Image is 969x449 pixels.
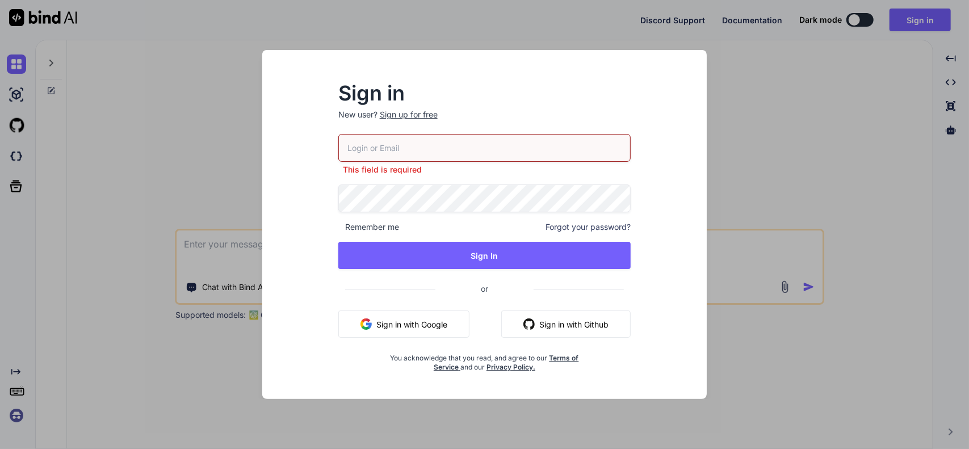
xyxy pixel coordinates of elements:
div: Sign up for free [380,109,438,120]
input: Login or Email [338,134,631,162]
a: Privacy Policy. [486,363,535,371]
span: or [435,275,534,303]
span: Remember me [338,221,399,233]
button: Sign in with Github [501,310,631,338]
img: github [523,318,535,330]
p: New user? [338,109,631,134]
button: Sign In [338,242,631,269]
h2: Sign in [338,84,631,102]
div: You acknowledge that you read, and agree to our and our [387,347,582,372]
button: Sign in with Google [338,310,469,338]
a: Terms of Service [434,354,579,371]
span: Forgot your password? [546,221,631,233]
p: This field is required [338,164,631,175]
img: google [360,318,372,330]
